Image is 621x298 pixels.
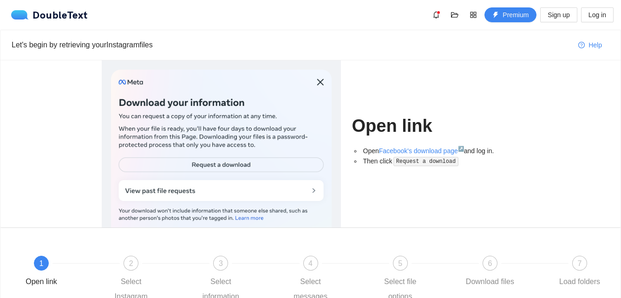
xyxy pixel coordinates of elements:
span: 6 [488,259,492,267]
code: Request a download [393,157,458,166]
li: Open and log in. [361,146,520,156]
span: Help [588,40,602,50]
div: Download files [466,274,514,289]
button: Log in [581,7,614,22]
button: thunderboltPremium [484,7,536,22]
button: appstore [466,7,481,22]
a: Facebook's download page↗ [379,147,464,155]
span: 4 [308,259,313,267]
button: question-circleHelp [571,38,609,52]
span: 3 [219,259,223,267]
span: thunderbolt [492,12,499,19]
span: question-circle [578,42,585,49]
a: logoDoubleText [11,10,88,19]
span: bell [429,11,443,19]
li: Then click [361,156,520,167]
span: 5 [398,259,402,267]
span: 2 [129,259,133,267]
div: 6Download files [463,256,553,289]
span: 1 [39,259,44,267]
div: Open link [26,274,57,289]
div: DoubleText [11,10,88,19]
span: Sign up [548,10,569,20]
span: Premium [503,10,529,20]
button: folder-open [447,7,462,22]
div: Let's begin by retrieving your Instagram files [12,39,571,51]
sup: ↗ [458,146,464,151]
button: Sign up [540,7,577,22]
div: 1Open link [14,256,104,289]
span: folder-open [448,11,462,19]
span: appstore [466,11,480,19]
span: Log in [588,10,606,20]
div: 7Load folders [553,256,607,289]
img: logo [11,10,33,19]
div: Load folders [559,274,600,289]
button: bell [429,7,444,22]
h1: Open link [352,115,520,137]
span: 7 [578,259,582,267]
